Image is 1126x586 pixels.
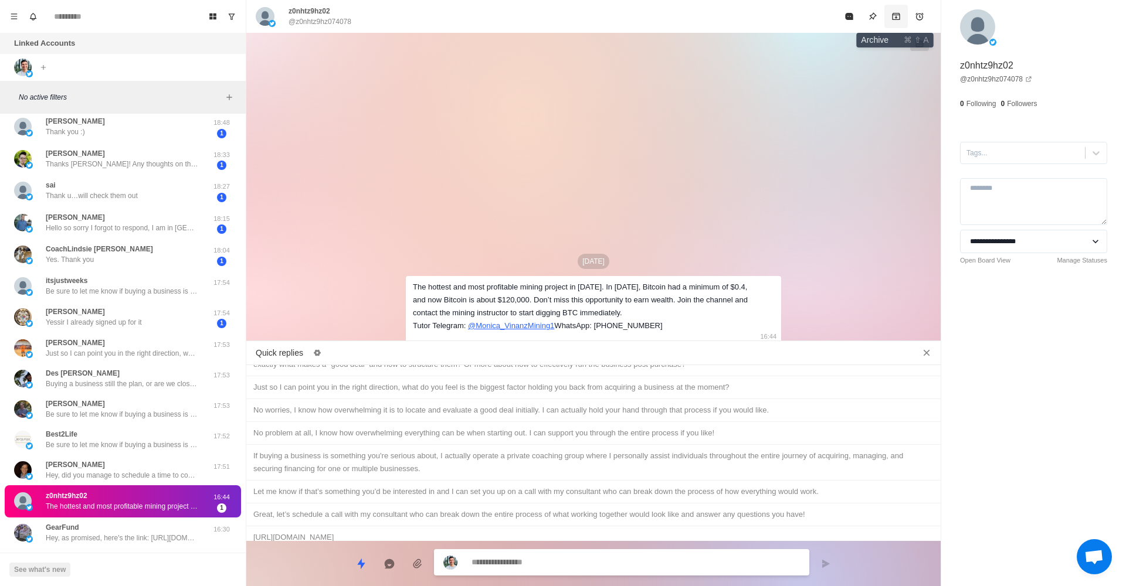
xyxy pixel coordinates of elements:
[26,412,33,419] img: picture
[1007,98,1037,109] p: Followers
[350,552,373,575] button: Quick replies
[468,321,554,330] a: @Monica_VinanzMining1
[46,190,138,201] p: Thank u…will check them out
[207,214,236,224] p: 18:15
[207,431,236,441] p: 17:52
[207,462,236,472] p: 17:51
[217,257,226,266] span: 1
[46,398,105,409] p: [PERSON_NAME]
[908,5,931,28] button: Add reminder
[917,343,936,362] button: Close quick replies
[207,492,236,502] p: 16:44
[5,7,23,26] button: Menu
[207,308,236,318] p: 17:54
[46,439,198,450] p: Be sure to let me know if buying a business is still something you're interested in!
[26,536,33,543] img: picture
[269,20,276,27] img: picture
[413,281,755,332] div: The hottest and most profitable mining project in [DATE]. In [DATE], Bitcoin had a minimum of $0....
[46,223,198,233] p: Hello so sorry I forgot to respond, I am in [GEOGRAPHIC_DATA]. Your content is what sparked my in...
[46,533,198,543] p: Hey, as promised, here's the link: [URL][DOMAIN_NAME] P.S.: If you want to buy a "boring" busines...
[46,159,198,169] p: Thanks [PERSON_NAME]! Any thoughts on the question above?
[26,473,33,480] img: picture
[46,275,87,286] p: itsjustweeks
[253,427,934,439] div: No problem at all, I know how overwhelming everything can be when starting out. I can support you...
[36,60,50,74] button: Add account
[9,563,70,577] button: See what's new
[46,286,198,297] p: Be sure to let me know if buying a business is still something you're interested in!
[46,127,85,137] p: Thank you :)
[26,320,33,327] img: picture
[26,226,33,233] img: picture
[217,503,226,513] span: 1
[443,556,457,570] img: picture
[14,214,32,231] img: picture
[837,5,861,28] button: Mark as read
[46,348,198,359] p: Just so I can point you in the right direction, what do you feel is the biggest factor holding yo...
[253,449,934,475] div: If buying a business is something you're serious about, I actually operate a private coaching gro...
[46,409,198,420] p: Be sure to let me know if buying a business is still something you're interested in!
[960,9,995,45] img: picture
[46,244,153,254] p: CoachLindsie [PERSON_NAME]
[253,531,934,544] div: [URL][DOMAIN_NAME]
[207,401,236,411] p: 17:53
[256,7,274,26] img: picture
[26,351,33,358] img: picture
[26,257,33,264] img: picture
[217,224,226,234] span: 1
[46,470,198,481] p: Hey, did you manage to schedule a time to connect with us?
[46,180,56,190] p: sai
[46,368,120,379] p: Des [PERSON_NAME]
[217,193,226,202] span: 1
[578,254,609,269] p: [DATE]
[46,379,198,389] p: Buying a business still the plan, or are we closing this out? No problem either way, just lmk!
[46,501,198,512] p: The hottest and most profitable mining project in [DATE]. In [DATE], Bitcoin had a minimum of $0....
[46,522,79,533] p: GearFund
[46,459,105,470] p: [PERSON_NAME]
[289,6,330,16] p: z0nhtz9hz02
[1057,255,1107,265] a: Manage Statuses
[14,339,32,357] img: picture
[14,277,32,295] img: picture
[1000,98,1005,109] p: 0
[960,74,1032,84] a: @z0nhtz9hz074078
[253,381,934,394] div: Just so I can point you in the right direction, what do you feel is the biggest factor holding yo...
[26,193,33,200] img: picture
[814,552,837,575] button: Send message
[222,90,236,104] button: Add filters
[46,317,142,328] p: Yessir I already signed up for it
[14,461,32,479] img: picture
[256,347,303,359] p: Quick replies
[406,552,429,575] button: Add media
[26,381,33,389] img: picture
[966,98,996,109] p: Following
[46,338,105,348] p: [PERSON_NAME]
[861,5,884,28] button: Pin
[217,161,226,170] span: 1
[26,162,33,169] img: picture
[289,16,351,27] p: @z0nhtz9hz074078
[207,118,236,128] p: 18:48
[46,306,105,317] p: [PERSON_NAME]
[207,182,236,192] p: 18:27
[217,129,226,138] span: 1
[989,39,996,46] img: picture
[207,278,236,288] p: 17:54
[14,118,32,135] img: picture
[308,343,327,362] button: Edit quick replies
[14,400,32,418] img: picture
[222,7,241,26] button: Show unread conversations
[46,490,87,501] p: z0nhtz9hz02
[204,7,222,26] button: Board View
[760,330,776,343] p: 16:44
[253,508,934,521] div: Great, let’s schedule a call with my consultant who can break down the entire process of what wor...
[23,7,42,26] button: Notifications
[14,431,32,448] img: picture
[207,150,236,160] p: 18:33
[14,492,32,510] img: picture
[46,148,105,159] p: [PERSON_NAME]
[26,130,33,137] img: picture
[253,485,934,498] div: Let me know if that’s something you’d be interested in and I can set you up on a call with my con...
[19,92,222,103] p: No active filters
[14,308,32,326] img: picture
[14,150,32,168] img: picture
